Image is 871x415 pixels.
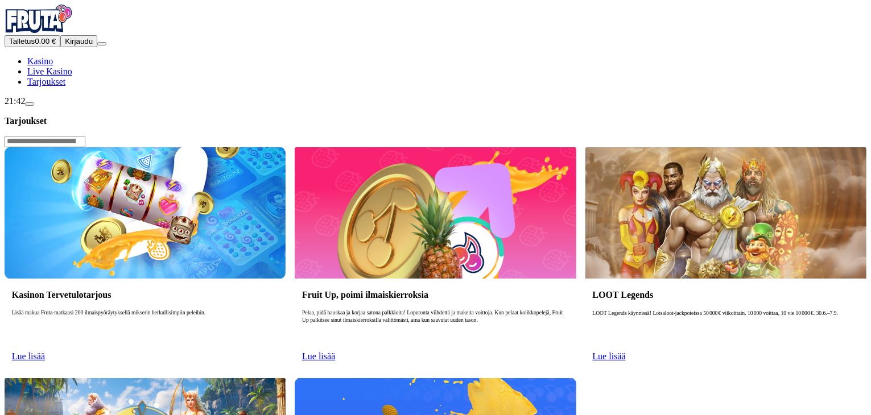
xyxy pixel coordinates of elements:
span: 21:42 [5,96,25,106]
h3: Fruit Up, poimi ilmaiskierroksia [302,289,569,300]
p: Pelaa, pidä hauskaa ja korjaa satona palkkioita! Loputonta viihdettä ja makeita voittoja. Kun pel... [302,309,569,346]
a: Fruta [5,25,73,35]
h3: Tarjoukset [5,115,866,126]
a: Lue lisää [12,351,45,361]
a: Kasino [27,56,53,66]
button: Kirjaudu [60,35,97,47]
span: Kirjaudu [65,37,93,45]
input: Search [5,136,85,147]
p: LOOT Legends käynnissä! Lotsaloot‑jackpoteissa 50 000 € viikoittain. 10 000 voittaa, 10 vie 10 00... [592,310,859,346]
img: Kasinon Tervetulotarjous [5,147,286,279]
img: Fruta [5,5,73,33]
span: 0.00 € [35,37,56,45]
span: Talletus [9,37,35,45]
button: live-chat [25,102,34,106]
button: menu [97,42,106,45]
a: Live Kasino [27,67,72,76]
p: Lisää makua Fruta-matkaasi 200 ilmaispyöräytyksellä mikserin herkullisimpiin peleihin. [12,309,279,346]
img: LOOT Legends [585,147,866,279]
nav: Primary [5,5,866,87]
a: Lue lisää [592,351,625,361]
button: Talletusplus icon0.00 € [5,35,60,47]
nav: Main menu [5,56,866,87]
h3: LOOT Legends [592,289,859,300]
h3: Kasinon Tervetulotarjous [12,289,279,300]
a: Lue lisää [302,351,335,361]
img: Fruit Up, poimi ilmaiskierroksia [295,147,576,279]
a: Tarjoukset [27,77,65,86]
